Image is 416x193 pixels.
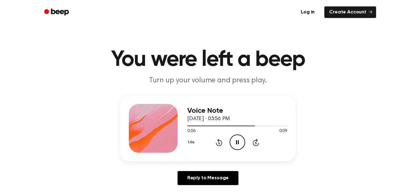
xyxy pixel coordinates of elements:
span: 0:06 [187,128,195,134]
span: [DATE] · 03:56 PM [187,116,230,122]
h1: You were left a beep [52,49,364,71]
p: Turn up your volume and press play. [91,76,325,86]
button: 1.0x [187,137,196,148]
a: Reply to Message [178,171,238,185]
a: Log in [295,5,321,19]
span: 0:09 [279,128,287,134]
a: Beep [40,6,74,18]
h3: Voice Note [187,107,287,115]
a: Create Account [324,6,376,18]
